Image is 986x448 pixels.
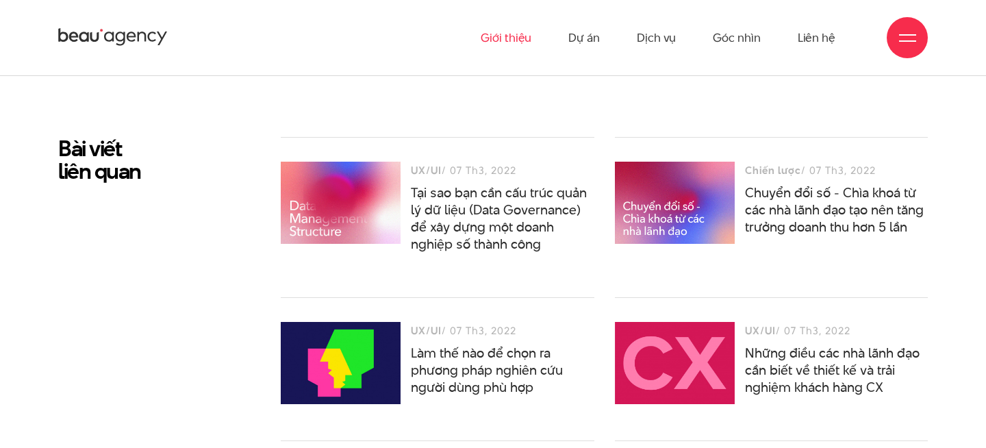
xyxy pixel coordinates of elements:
a: Tại sao bạn cần cấu trúc quản lý dữ liệu (Data Governance) để xây dựng một doanh nghiệp số thành ... [411,184,587,253]
div: / 07 Th3, 2022 [745,162,928,179]
h2: Bài viết liên quan [58,137,260,182]
div: / 07 Th3, 2022 [745,322,928,339]
h3: UX/UI [411,162,442,179]
div: / 07 Th3, 2022 [411,322,594,339]
h3: Chiến lược [745,162,801,179]
h3: UX/UI [411,322,442,339]
h3: UX/UI [745,322,776,339]
a: Những điều các nhà lãnh đạo cần biết về thiết kế và trải nghiệm khách hàng CX [745,344,920,397]
a: Làm thế nào để chọn ra phương pháp nghiên cứu người dùng phù hợp [411,344,563,397]
div: / 07 Th3, 2022 [411,162,594,179]
a: Chuyển đổi số - Chìa khoá từ các nhà lãnh đạo tạo nên tăng trưởng doanh thu hơn 5 lần [745,184,924,236]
